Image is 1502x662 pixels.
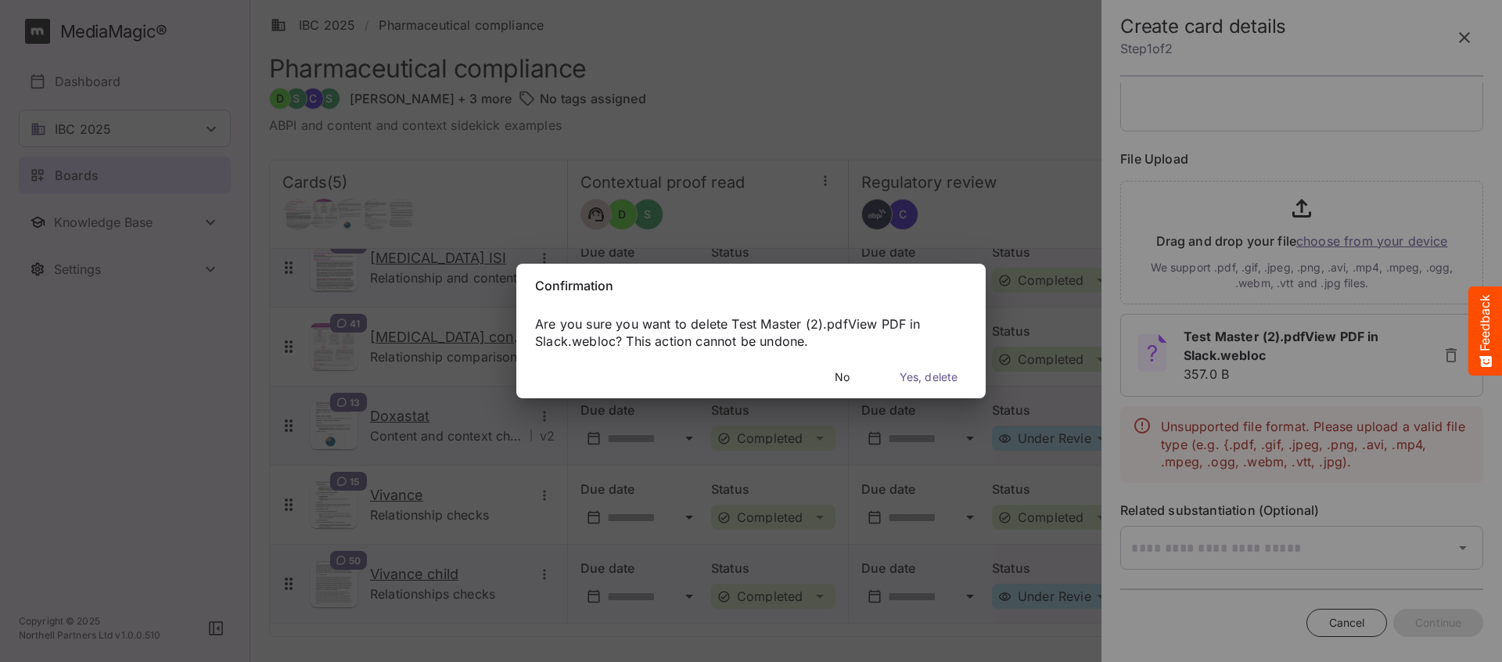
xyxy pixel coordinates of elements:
[835,368,850,387] span: No
[900,368,958,387] span: Yes, delete
[813,363,871,392] button: No
[878,363,979,392] button: Yes, delete
[535,276,967,297] h6: Confirmation
[516,315,986,351] div: Are you sure you want to delete Test Master (2).pdfView PDF in Slack.webloc? This action cannot b...
[1468,286,1502,376] button: Feedback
